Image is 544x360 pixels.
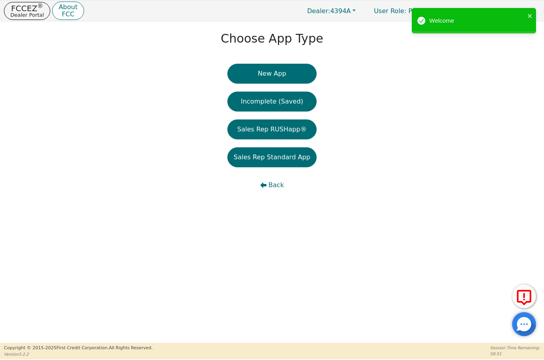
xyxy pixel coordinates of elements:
[268,180,284,190] span: Back
[490,351,540,357] p: 58:51
[227,147,317,167] button: Sales Rep Standard App
[490,345,540,351] p: Session Time Remaining:
[366,3,441,19] p: Primary
[307,7,330,15] span: Dealer:
[443,5,540,17] button: 4394A:[PERSON_NAME]
[299,5,364,17] button: Dealer:4394A
[227,92,317,112] button: Incomplete (Saved)
[10,4,44,12] p: FCCEZ
[374,7,406,15] span: User Role :
[429,16,525,25] div: Welcome
[227,64,317,84] button: New App
[4,351,153,357] p: Version 3.2.2
[221,31,323,46] h1: Choose App Type
[52,2,84,20] button: AboutFCC
[4,2,50,20] button: FCCEZ®Dealer Portal
[527,11,533,20] button: close
[10,12,44,18] p: Dealer Portal
[227,175,317,195] button: Back
[59,4,77,10] p: About
[37,2,43,10] sup: ®
[4,345,153,352] p: Copyright © 2015- 2025 First Credit Corporation.
[59,11,77,18] p: FCC
[227,119,317,139] button: Sales Rep RUSHapp®
[307,7,351,15] span: 4394A
[109,345,153,350] span: All Rights Reserved.
[512,284,536,308] button: Report Error to FCC
[366,3,441,19] a: User Role: Primary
